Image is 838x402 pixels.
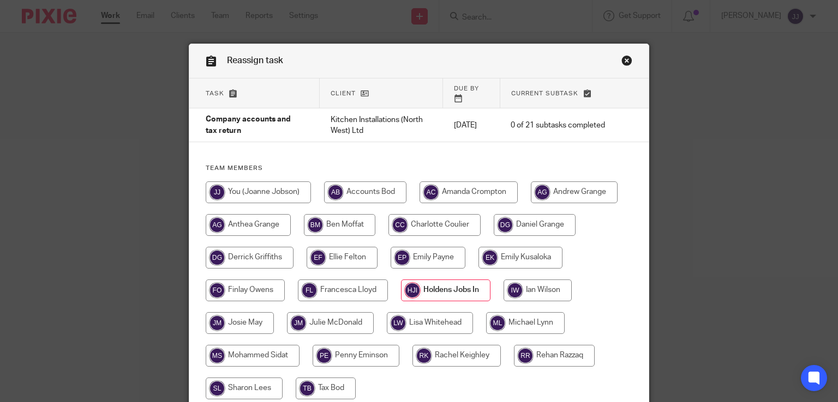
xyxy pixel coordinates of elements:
[206,164,633,173] h4: Team members
[206,116,291,135] span: Company accounts and tax return
[331,90,356,96] span: Client
[500,108,616,142] td: 0 of 21 subtasks completed
[454,120,489,131] p: [DATE]
[621,55,632,70] a: Close this dialog window
[511,90,578,96] span: Current subtask
[454,86,479,92] span: Due by
[227,56,283,65] span: Reassign task
[206,90,224,96] span: Task
[331,114,432,137] p: Kitchen Installations (North West) Ltd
